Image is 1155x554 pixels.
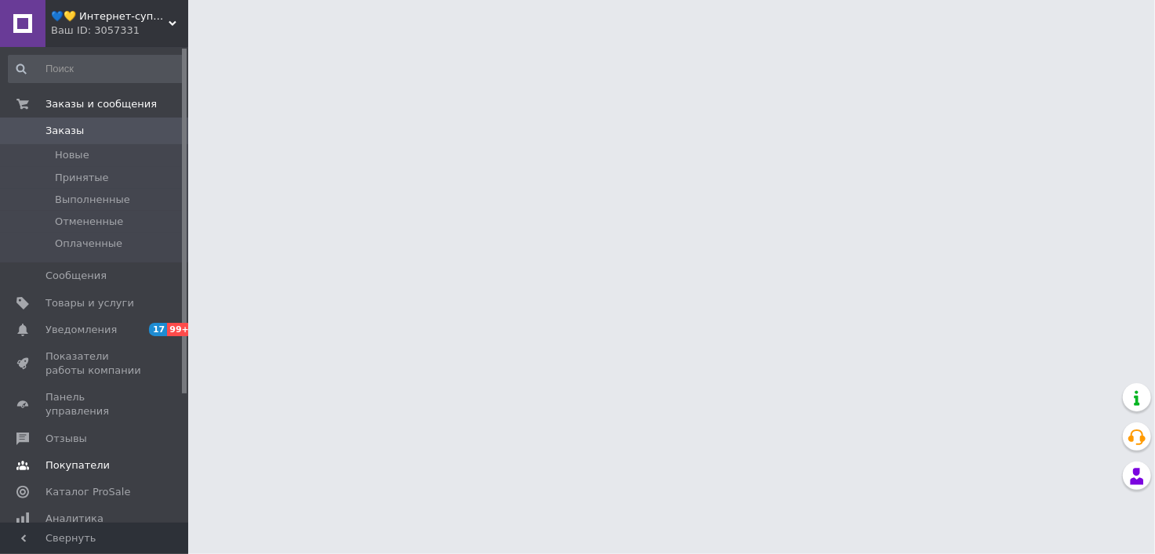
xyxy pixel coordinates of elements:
span: Оплаченные [55,237,122,251]
span: Каталог ProSale [45,485,130,499]
span: Заказы [45,124,84,138]
span: Показатели работы компании [45,349,145,378]
span: Отзывы [45,432,87,446]
span: Покупатели [45,458,110,473]
span: Уведомления [45,323,117,337]
span: Панель управления [45,390,145,418]
span: Выполненные [55,193,130,207]
span: Принятые [55,171,109,185]
span: 17 [149,323,167,336]
span: Аналитика [45,512,104,526]
span: Сообщения [45,269,107,283]
span: Заказы и сообщения [45,97,157,111]
span: Товары и услуги [45,296,134,310]
span: 99+ [167,323,193,336]
input: Поиск [8,55,185,83]
span: 💙💛 Интернет-супермаркет Все буде файно!🚚⤵ [51,9,169,24]
span: Новые [55,148,89,162]
div: Ваш ID: 3057331 [51,24,188,38]
span: Отмененные [55,215,123,229]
